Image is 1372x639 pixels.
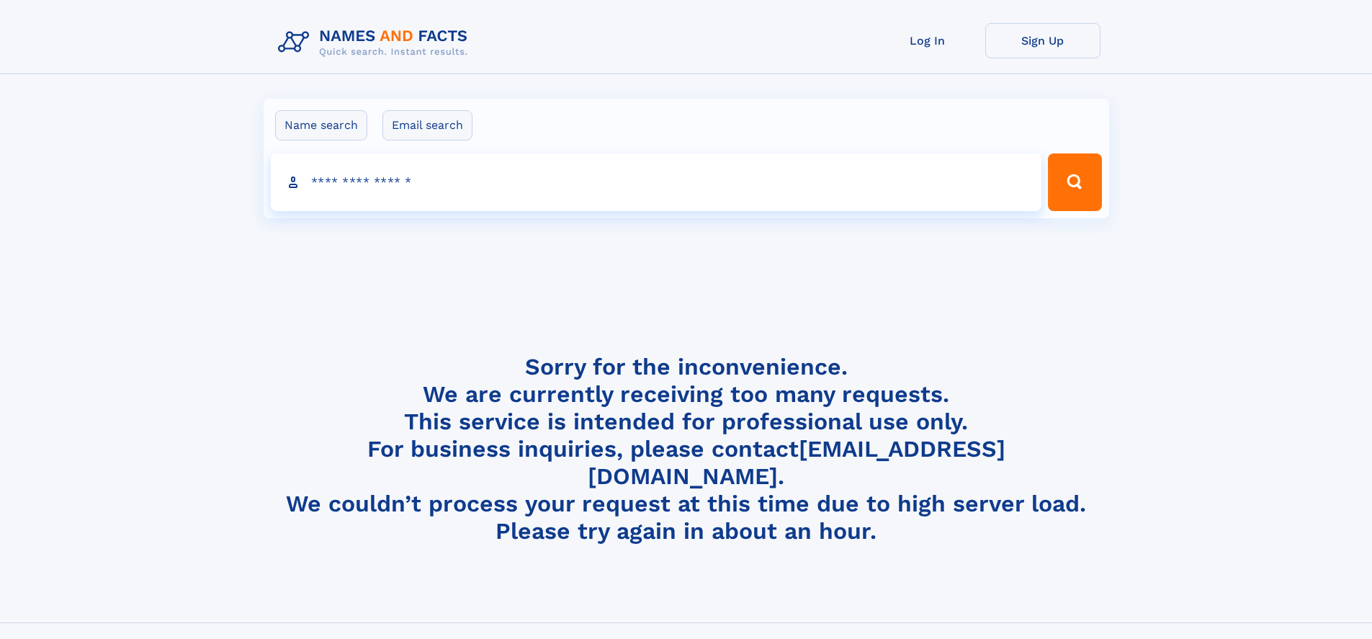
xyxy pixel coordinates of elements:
[588,435,1005,490] a: [EMAIL_ADDRESS][DOMAIN_NAME]
[271,153,1042,211] input: search input
[272,353,1100,545] h4: Sorry for the inconvenience. We are currently receiving too many requests. This service is intend...
[1048,153,1101,211] button: Search Button
[272,23,480,62] img: Logo Names and Facts
[275,110,367,140] label: Name search
[382,110,472,140] label: Email search
[985,23,1100,58] a: Sign Up
[870,23,985,58] a: Log In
